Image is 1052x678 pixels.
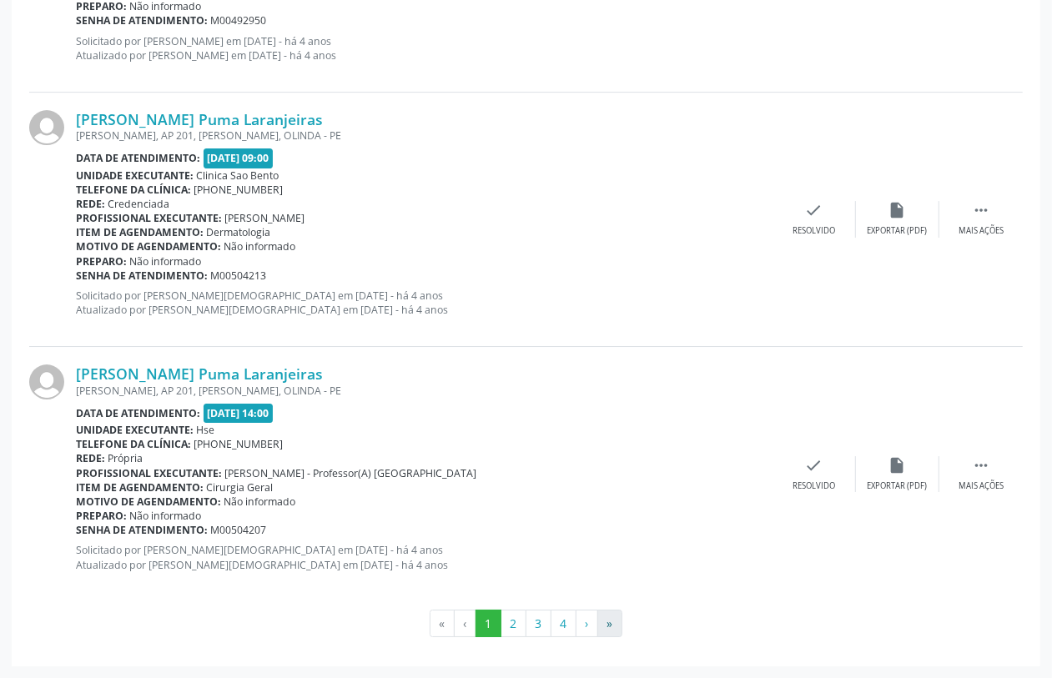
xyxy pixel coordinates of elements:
button: Go to next page [576,610,598,638]
i: insert_drive_file [888,456,907,475]
div: Mais ações [959,225,1004,237]
p: Solicitado por [PERSON_NAME] em [DATE] - há 4 anos Atualizado por [PERSON_NAME] em [DATE] - há 4 ... [76,34,773,63]
div: Exportar (PDF) [868,225,928,237]
b: Telefone da clínica: [76,183,191,197]
b: Unidade executante: [76,423,194,437]
img: img [29,364,64,399]
b: Telefone da clínica: [76,437,191,451]
b: Data de atendimento: [76,151,200,165]
b: Motivo de agendamento: [76,239,221,254]
i: check [805,201,823,219]
a: [PERSON_NAME] Puma Laranjeiras [76,364,323,383]
span: M00504207 [211,523,267,537]
span: [DATE] 14:00 [204,404,274,423]
b: Preparo: [76,509,127,523]
a: [PERSON_NAME] Puma Laranjeiras [76,110,323,128]
b: Senha de atendimento: [76,13,208,28]
i:  [972,456,990,475]
p: Solicitado por [PERSON_NAME][DEMOGRAPHIC_DATA] em [DATE] - há 4 anos Atualizado por [PERSON_NAME]... [76,289,773,317]
span: M00492950 [211,13,267,28]
span: Não informado [130,254,202,269]
b: Senha de atendimento: [76,269,208,283]
button: Go to last page [597,610,622,638]
div: Resolvido [793,225,835,237]
b: Preparo: [76,254,127,269]
span: [PERSON_NAME] [225,211,305,225]
p: Solicitado por [PERSON_NAME][DEMOGRAPHIC_DATA] em [DATE] - há 4 anos Atualizado por [PERSON_NAME]... [76,543,773,571]
b: Rede: [76,451,105,465]
button: Go to page 3 [526,610,551,638]
div: Resolvido [793,480,835,492]
b: Item de agendamento: [76,225,204,239]
span: [PERSON_NAME] - Professor(A) [GEOGRAPHIC_DATA] [225,466,477,480]
span: Credenciada [108,197,170,211]
b: Profissional executante: [76,211,222,225]
b: Senha de atendimento: [76,523,208,537]
span: [PHONE_NUMBER] [194,183,284,197]
i: insert_drive_file [888,201,907,219]
button: Go to page 2 [501,610,526,638]
div: Mais ações [959,480,1004,492]
span: Hse [197,423,215,437]
ul: Pagination [29,610,1023,638]
span: Dermatologia [207,225,271,239]
span: Não informado [224,239,296,254]
div: [PERSON_NAME], AP 201, [PERSON_NAME], OLINDA - PE [76,128,773,143]
b: Unidade executante: [76,168,194,183]
i: check [805,456,823,475]
b: Profissional executante: [76,466,222,480]
b: Motivo de agendamento: [76,495,221,509]
span: [PHONE_NUMBER] [194,437,284,451]
span: Não informado [130,509,202,523]
span: M00504213 [211,269,267,283]
span: Não informado [224,495,296,509]
i:  [972,201,990,219]
span: [DATE] 09:00 [204,148,274,168]
span: Própria [108,451,143,465]
b: Rede: [76,197,105,211]
span: Clinica Sao Bento [197,168,279,183]
button: Go to page 4 [551,610,576,638]
img: img [29,110,64,145]
div: Exportar (PDF) [868,480,928,492]
span: Cirurgia Geral [207,480,274,495]
b: Item de agendamento: [76,480,204,495]
button: Go to page 1 [476,610,501,638]
div: [PERSON_NAME], AP 201, [PERSON_NAME], OLINDA - PE [76,384,773,398]
b: Data de atendimento: [76,406,200,420]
